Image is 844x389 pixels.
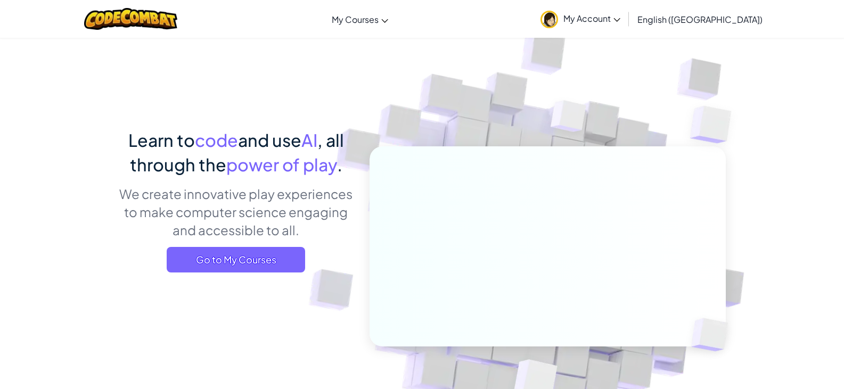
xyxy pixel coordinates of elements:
span: My Account [563,13,620,24]
span: AI [301,129,317,151]
span: Learn to [128,129,195,151]
img: Overlap cubes [673,296,753,374]
a: Go to My Courses [167,247,305,272]
img: CodeCombat logo [84,8,177,30]
a: My Courses [326,5,394,34]
img: Overlap cubes [669,80,761,170]
span: and use [238,129,301,151]
p: We create innovative play experiences to make computer science engaging and accessible to all. [119,185,354,239]
span: . [337,154,342,175]
a: My Account [535,2,626,36]
span: English ([GEOGRAPHIC_DATA]) [637,14,763,25]
span: My Courses [332,14,379,25]
a: English ([GEOGRAPHIC_DATA]) [632,5,768,34]
img: Overlap cubes [530,79,607,159]
span: code [195,129,238,151]
span: power of play [226,154,337,175]
img: avatar [540,11,558,28]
